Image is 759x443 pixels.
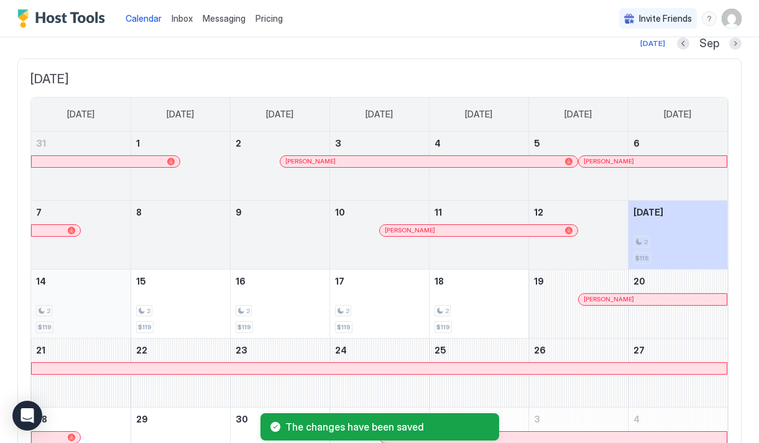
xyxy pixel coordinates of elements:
a: Friday [552,98,604,131]
div: [PERSON_NAME] [584,157,722,165]
span: 26 [534,345,546,355]
a: September 26, 2025 [529,339,628,362]
a: September 14, 2025 [31,270,131,293]
a: Saturday [651,98,704,131]
div: menu [702,11,717,26]
span: [DATE] [30,71,729,87]
a: September 1, 2025 [131,132,230,155]
a: September 16, 2025 [231,270,329,293]
td: September 23, 2025 [230,338,329,407]
span: [DATE] [633,207,663,217]
span: [PERSON_NAME] [584,295,634,303]
a: Tuesday [254,98,306,131]
span: 25 [435,345,446,355]
a: Messaging [203,12,246,25]
span: 16 [236,276,246,286]
span: $119 [436,323,450,331]
span: [DATE] [167,109,194,120]
td: September 4, 2025 [429,132,528,201]
a: September 23, 2025 [231,339,329,362]
button: [DATE] [638,36,667,51]
td: September 27, 2025 [628,338,727,407]
div: Open Intercom Messenger [12,401,42,431]
td: September 7, 2025 [31,200,131,269]
span: Inbox [172,13,193,24]
a: September 8, 2025 [131,201,230,224]
td: September 21, 2025 [31,338,131,407]
button: Previous month [677,37,689,50]
a: September 18, 2025 [430,270,528,293]
a: September 2, 2025 [231,132,329,155]
span: $119 [138,323,152,331]
td: September 12, 2025 [528,200,628,269]
a: October 2, 2025 [430,408,528,431]
span: 9 [236,207,242,217]
td: September 26, 2025 [528,338,628,407]
span: 10 [335,207,345,217]
span: Sep [699,37,719,51]
span: [PERSON_NAME] [285,157,336,165]
td: September 20, 2025 [628,269,727,338]
td: September 25, 2025 [429,338,528,407]
a: Sunday [55,98,107,131]
span: [DATE] [465,109,492,120]
span: 20 [633,276,645,286]
span: $119 [237,323,251,331]
span: $119 [337,323,351,331]
span: 2 [445,307,449,315]
span: 2 [644,238,648,246]
span: 21 [36,345,45,355]
td: September 6, 2025 [628,132,727,201]
span: Calendar [126,13,162,24]
span: 2 [47,307,50,315]
span: 1 [136,138,140,148]
a: September 22, 2025 [131,339,230,362]
td: September 3, 2025 [329,132,429,201]
td: September 1, 2025 [131,132,230,201]
span: [PERSON_NAME] [385,226,435,234]
span: 14 [36,276,46,286]
div: [PERSON_NAME] [584,295,722,303]
span: Pricing [255,13,283,24]
span: 6 [633,138,640,148]
a: September 27, 2025 [628,339,728,362]
span: 11 [435,207,442,217]
td: August 31, 2025 [31,132,131,201]
span: The changes have been saved [285,421,489,433]
td: September 9, 2025 [230,200,329,269]
span: 2 [236,138,241,148]
td: September 11, 2025 [429,200,528,269]
span: 3 [335,138,341,148]
a: Calendar [126,12,162,25]
a: September 28, 2025 [31,408,131,431]
span: 27 [633,345,645,355]
a: September 6, 2025 [628,132,728,155]
a: September 25, 2025 [430,339,528,362]
td: September 14, 2025 [31,269,131,338]
a: September 11, 2025 [430,201,528,224]
a: Host Tools Logo [17,9,111,28]
a: September 10, 2025 [330,201,429,224]
span: [DATE] [67,109,94,120]
a: September 20, 2025 [628,270,728,293]
td: September 5, 2025 [528,132,628,201]
span: 17 [335,276,344,286]
a: September 12, 2025 [529,201,628,224]
a: September 9, 2025 [231,201,329,224]
a: October 4, 2025 [628,408,728,431]
a: September 5, 2025 [529,132,628,155]
span: [PERSON_NAME] [584,157,634,165]
td: September 24, 2025 [329,338,429,407]
span: $119 [38,323,52,331]
a: October 3, 2025 [529,408,628,431]
span: [DATE] [564,109,592,120]
a: September 19, 2025 [529,270,628,293]
span: 23 [236,345,247,355]
a: October 1, 2025 [330,408,429,431]
span: 2 [346,307,349,315]
span: 18 [435,276,444,286]
td: September 2, 2025 [230,132,329,201]
a: Thursday [453,98,505,131]
span: [DATE] [266,109,293,120]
